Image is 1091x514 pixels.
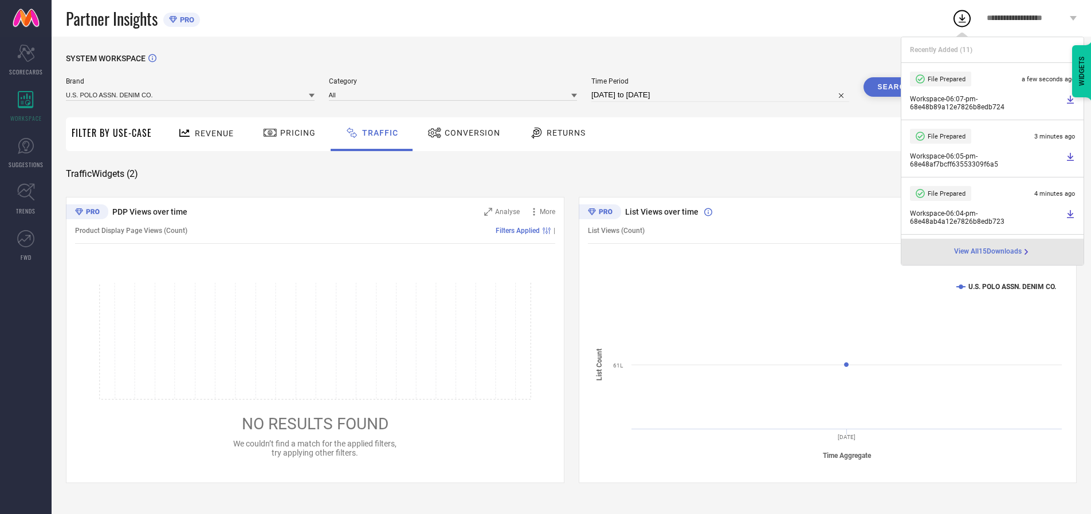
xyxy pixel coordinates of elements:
a: Download [1066,152,1075,168]
a: Download [1066,95,1075,111]
span: TRENDS [16,207,36,215]
span: View All 15 Downloads [954,247,1022,256]
div: Premium [579,204,621,222]
text: U.S. POLO ASSN. DENIM CO. [968,283,1056,291]
span: We couldn’t find a match for the applied filters, try applying other filters. [233,439,397,457]
span: Workspace - 06:05-pm - 68e48af7bcff63553309f6a5 [910,152,1063,168]
div: Open download page [954,247,1031,256]
span: Filter By Use-Case [72,126,152,140]
a: Download [1066,209,1075,226]
span: SYSTEM WORKSPACE [66,54,146,63]
span: Product Display Page Views (Count) [75,227,187,235]
div: Premium [66,204,108,222]
text: 61L [613,362,623,369]
a: View All15Downloads [954,247,1031,256]
span: Filters Applied [496,227,540,235]
span: | [554,227,555,235]
span: File Prepared [928,190,966,197]
span: NO RESULTS FOUND [242,414,388,433]
span: More [540,208,555,216]
span: Brand [66,77,315,85]
tspan: Time Aggregate [822,452,871,460]
span: List Views over time [625,207,698,216]
span: 3 minutes ago [1034,133,1075,140]
span: Time Period [591,77,849,85]
span: Traffic [362,128,398,137]
span: Partner Insights [66,7,158,30]
span: Revenue [195,129,234,138]
span: SUGGESTIONS [9,160,44,169]
span: Workspace - 06:07-pm - 68e48b89a12e7826b8edb724 [910,95,1063,111]
span: WORKSPACE [10,114,42,122]
span: PDP Views over time [112,207,187,216]
span: FWD [21,253,32,262]
span: Recently Added ( 11 ) [910,46,972,54]
span: 4 minutes ago [1034,190,1075,197]
button: Search [864,77,925,97]
span: Pricing [280,128,316,137]
span: List Views (Count) [588,227,645,235]
span: SCORECARDS [9,68,43,76]
span: File Prepared [928,76,966,83]
span: Conversion [445,128,500,137]
span: Workspace - 06:04-pm - 68e48ab4a12e7826b8edb723 [910,209,1063,226]
span: a few seconds ago [1022,76,1075,83]
span: File Prepared [928,133,966,140]
span: Returns [547,128,586,137]
div: Open download list [952,8,972,29]
span: Traffic Widgets ( 2 ) [66,168,138,180]
text: [DATE] [838,434,855,440]
span: PRO [177,15,194,24]
span: Category [329,77,578,85]
svg: Zoom [484,208,492,216]
tspan: List Count [595,349,603,381]
input: Select time period [591,88,849,102]
span: Analyse [495,208,520,216]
